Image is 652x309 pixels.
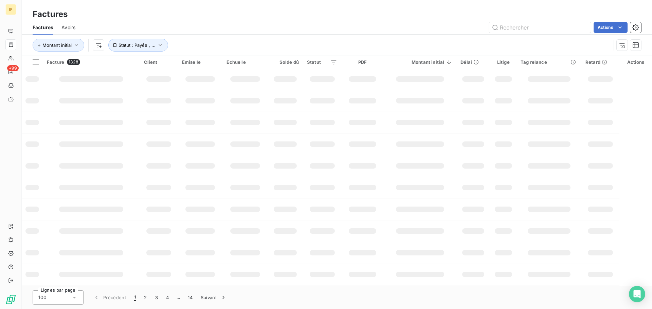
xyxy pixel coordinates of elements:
span: 100 [38,294,47,301]
button: Montant initial [33,39,84,52]
div: Émise le [182,59,219,65]
div: Tag relance [521,59,577,65]
div: Solde dû [272,59,299,65]
button: 3 [151,290,162,305]
div: Échue le [227,59,264,65]
div: PDF [345,59,379,65]
span: 1328 [67,59,80,65]
span: … [173,292,184,303]
span: Factures [33,24,53,31]
button: Précédent [89,290,130,305]
span: Avoirs [61,24,75,31]
button: 1 [130,290,140,305]
img: Logo LeanPay [5,294,16,305]
div: Litige [494,59,512,65]
button: Actions [594,22,628,33]
div: Client [144,59,174,65]
span: +99 [7,65,19,71]
span: Facture [47,59,64,65]
div: Open Intercom Messenger [629,286,645,302]
div: Statut [307,59,337,65]
button: 14 [184,290,197,305]
span: Statut : Payée , ... [119,42,156,48]
input: Rechercher [489,22,591,33]
div: Montant initial [388,59,453,65]
div: Retard [585,59,615,65]
h3: Factures [33,8,68,20]
div: IF [5,4,16,15]
div: Délai [460,59,486,65]
button: Statut : Payée , ... [108,39,168,52]
span: Montant initial [42,42,72,48]
button: Suivant [197,290,231,305]
button: 4 [162,290,173,305]
span: 1 [134,294,136,301]
button: 2 [140,290,151,305]
div: Actions [623,59,648,65]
